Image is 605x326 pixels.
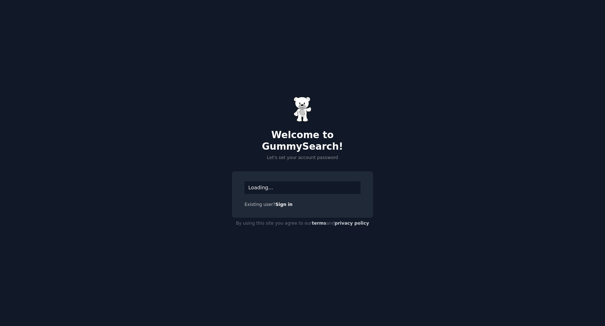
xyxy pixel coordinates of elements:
a: privacy policy [335,221,369,226]
div: By using this site you agree to our and [232,218,373,229]
div: Loading... [245,181,360,194]
a: terms [312,221,326,226]
h2: Welcome to GummySearch! [232,129,373,152]
p: Let's set your account password [232,155,373,161]
a: Sign in [275,202,293,207]
span: Existing user? [245,202,275,207]
img: Gummy Bear [293,97,312,122]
